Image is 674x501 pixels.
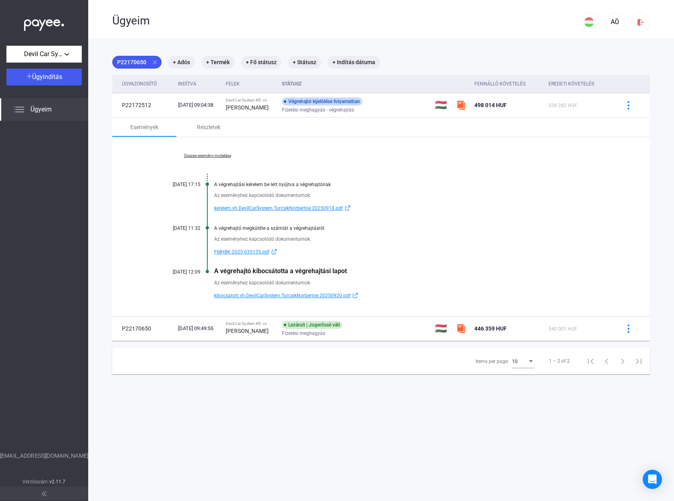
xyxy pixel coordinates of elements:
[226,328,269,334] strong: [PERSON_NAME]
[151,59,158,66] mat-icon: close
[282,329,325,338] span: Fizetési meghagyás
[343,205,352,211] img: external-link-blue
[579,12,599,32] button: HU
[512,359,518,364] span: 10
[474,79,526,89] div: Fennálló követelés
[620,97,637,114] button: more-blue
[282,97,362,105] div: Végrehajtó kijelölése folyamatban
[214,191,610,199] div: Az eseményhez kapcsolódó dokumentumok:
[178,79,196,89] div: Indítva
[608,17,621,27] div: AÖ
[30,105,52,114] span: Ügyeim
[152,153,262,158] a: Összes esemény mutatása
[112,316,175,341] td: P22170650
[214,247,610,257] a: FMHBK-2025-035135.pdfexternal-link-blue
[241,56,281,69] mat-chip: + Fő státusz
[474,102,507,108] span: 498 014 HUF
[599,353,615,369] button: Previous page
[631,12,650,32] button: logout-red
[476,357,509,366] div: Items per page:
[226,98,275,103] div: Devil Car System Kft. vs
[122,79,172,89] div: Ügyazonosító
[24,15,64,31] img: white-payee-white-dot.svg
[605,12,624,32] button: AÖ
[214,225,610,231] div: A végrehajtó megküldte a számlát a végrehajtásról
[214,203,343,213] span: kerelem.vh.DevilCarSystem.TurcsikNorbertne.20250918.pdf
[130,122,158,132] div: Események
[178,325,219,333] div: [DATE] 09:49:55
[214,182,610,187] div: A végrehajtási kérelem be lett nyújtva a végrehajtónak
[624,101,633,110] img: more-blue
[549,103,577,108] span: 538 282 HUF
[643,470,662,489] div: Open Intercom Messenger
[122,79,157,89] div: Ügyazonosító
[288,56,321,69] mat-chip: + Státusz
[226,321,275,326] div: Devil Car System Kft. vs
[214,235,610,243] div: Az eseményhez kapcsolódó dokumentumok:
[26,73,32,79] img: plus-white.svg
[214,203,610,213] a: kerelem.vh.DevilCarSystem.TurcsikNorbertne.20250918.pdfexternal-link-blue
[636,18,645,26] img: logout-red
[197,122,221,132] div: Részletek
[624,325,633,333] img: more-blue
[512,356,534,366] mat-select: Items per page:
[152,225,200,231] div: [DATE] 11:32
[328,56,380,69] mat-chip: + Indítás dátuma
[226,79,240,89] div: Felek
[214,291,610,300] a: kibocsatott.vh.DevilCarSystem.TurcsikNorbertne.20250920.pdfexternal-link-blue
[6,46,82,63] button: Devil Car System Kft.
[456,324,466,333] img: szamlazzhu-mini
[178,79,219,89] div: Indítva
[631,353,647,369] button: Last page
[201,56,235,69] mat-chip: + Termék
[282,321,342,329] div: Lezárult | Jogerőssé vált
[549,356,570,366] div: 1 – 2 of 2
[14,105,24,114] img: list.svg
[32,73,62,81] span: Ügyindítás
[168,56,195,69] mat-chip: + Adós
[474,325,507,332] span: 446 359 HUF
[615,353,631,369] button: Next page
[6,69,82,85] button: Ügyindítás
[279,75,432,93] th: Státusz
[226,104,269,111] strong: [PERSON_NAME]
[24,49,64,59] span: Devil Car System Kft.
[549,79,594,89] div: Eredeti követelés
[620,320,637,337] button: more-blue
[112,93,175,117] td: P22172512
[152,182,200,187] div: [DATE] 17:15
[112,56,162,69] mat-chip: P22170650
[214,291,350,300] span: kibocsatott.vh.DevilCarSystem.TurcsikNorbertne.20250920.pdf
[214,247,269,257] span: FMHBK-2025-035135.pdf
[269,249,279,255] img: external-link-blue
[456,100,466,110] img: szamlazzhu-mini
[214,279,610,287] div: Az eseményhez kapcsolódó dokumentumok:
[474,79,542,89] div: Fennálló követelés
[432,316,453,341] td: 🇭🇺
[42,491,47,496] img: arrow-double-left-grey.svg
[226,79,275,89] div: Felek
[549,79,610,89] div: Eredeti követelés
[282,105,354,115] span: Fizetési meghagyás - végrehajtás
[432,93,453,117] td: 🇭🇺
[152,269,200,275] div: [DATE] 12:09
[350,292,360,298] img: external-link-blue
[112,14,579,28] div: Ügyeim
[178,101,219,109] div: [DATE] 09:04:38
[49,479,66,485] strong: v2.11.7
[549,326,577,332] span: 540 001 HUF
[584,17,594,27] img: HU
[214,267,610,275] div: A végrehajtó kibocsátotta a végrehajtási lapot
[583,353,599,369] button: First page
